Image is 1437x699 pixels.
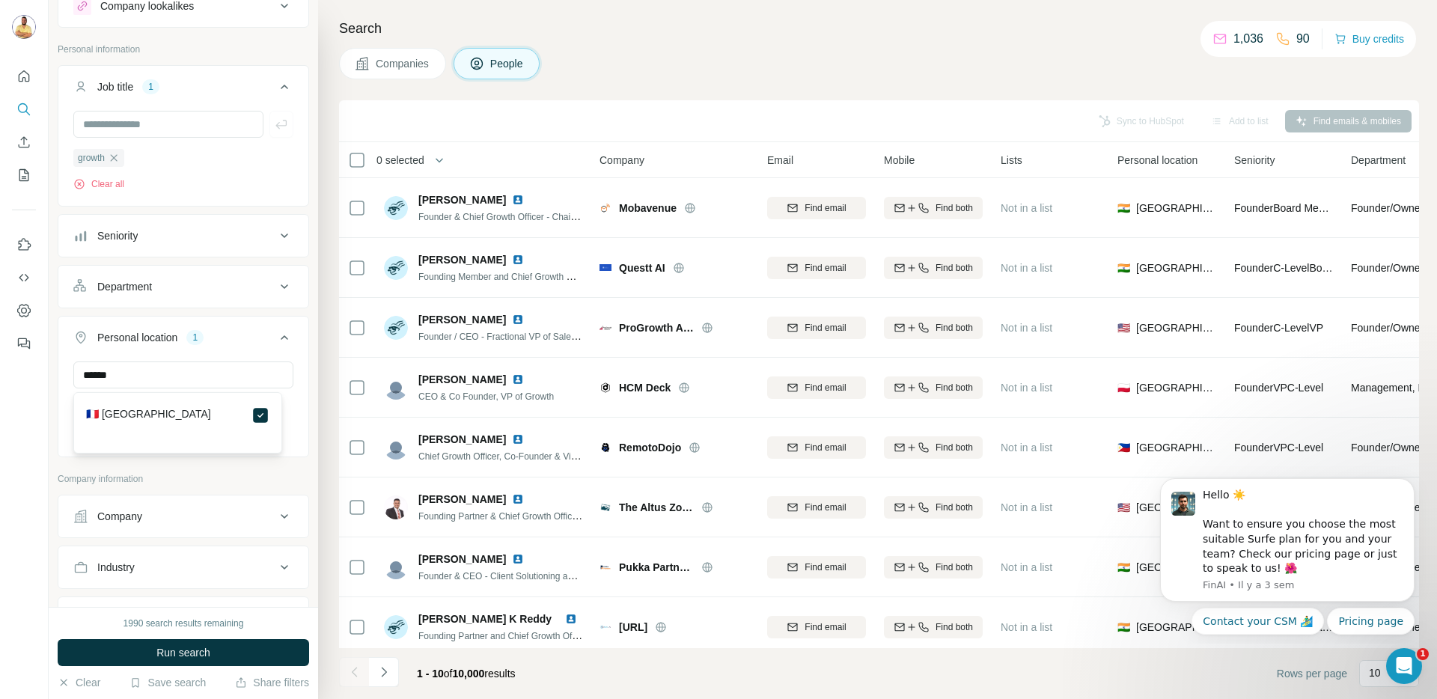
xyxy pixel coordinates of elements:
span: HCM Deck [619,380,671,395]
span: Mobavenue [619,201,677,216]
button: My lists [12,162,36,189]
img: Avatar [384,376,408,400]
span: Founder & CEO - Client Solutioning and Growth Partner [418,570,641,582]
button: Find email [767,197,866,219]
span: [GEOGRAPHIC_DATA] [1136,620,1216,635]
span: [GEOGRAPHIC_DATA] [1136,320,1216,335]
button: HQ location [58,600,308,636]
button: Find both [884,436,983,459]
span: Pukka Partners [619,560,694,575]
button: Find both [884,556,983,579]
span: [GEOGRAPHIC_DATA] [1136,260,1216,275]
div: 1990 search results remaining [123,617,244,630]
button: Clear all [73,177,124,191]
span: Personal location [1117,153,1197,168]
img: LinkedIn logo [512,373,524,385]
span: [PERSON_NAME] [418,252,506,267]
span: Find email [805,321,846,335]
span: Find both [936,501,973,514]
img: Avatar [384,555,408,579]
button: Use Surfe API [12,264,36,291]
img: Logo of RemotoDojo [599,442,611,454]
div: Company [97,509,142,524]
label: 🇫🇷 [GEOGRAPHIC_DATA] [86,406,211,424]
span: Founding Partner & Chief Growth Officer, The Altus Zone [418,510,644,522]
span: Find both [936,321,973,335]
span: Find email [805,261,846,275]
span: Founder VP C-Level [1234,382,1323,394]
span: Find email [805,441,846,454]
span: [GEOGRAPHIC_DATA] [1136,380,1216,395]
img: LinkedIn logo [512,553,524,565]
button: Find both [884,616,983,638]
span: 1 [1417,648,1429,660]
p: 90 [1296,30,1310,48]
span: Lists [1001,153,1022,168]
span: Find email [805,381,846,394]
span: 🇮🇳 [1117,260,1130,275]
span: [PERSON_NAME] [418,552,506,567]
div: Seniority [97,228,138,243]
button: Find both [884,496,983,519]
span: Founder Board Member C-Level [1234,202,1379,214]
span: Not in a list [1001,322,1052,334]
img: LinkedIn logo [512,314,524,326]
button: Find email [767,376,866,399]
img: Logo of Mobavenue [599,202,611,214]
button: Company [58,498,308,534]
button: Save search [129,675,206,690]
span: [GEOGRAPHIC_DATA] [1136,440,1216,455]
img: Avatar [12,15,36,39]
span: Find both [936,561,973,574]
img: Avatar [384,316,408,340]
img: Avatar [384,196,408,220]
button: Job title1 [58,69,308,111]
span: of [444,668,453,680]
span: growth [78,151,105,165]
span: Not in a list [1001,262,1052,274]
span: 🇺🇸 [1117,320,1130,335]
span: Founder & Chief Growth Officer - Chairman [418,210,591,222]
span: The Altus Zone [619,500,694,515]
span: ProGrowth Advisors [619,320,694,335]
button: Use Surfe on LinkedIn [12,231,36,258]
span: results [417,668,516,680]
p: 10 [1369,665,1381,680]
span: Companies [376,56,430,71]
span: Company [599,153,644,168]
span: Not in a list [1001,621,1052,633]
img: LinkedIn logo [512,433,524,445]
div: 1 [186,331,204,344]
button: Find email [767,436,866,459]
span: Founding Partner and Chief Growth Officer [418,629,589,641]
button: Share filters [235,675,309,690]
div: Industry [97,560,135,575]
p: Personal information [58,43,309,56]
img: LinkedIn logo [512,493,524,505]
span: Chief Growth Officer, Co-Founder & Vice President [418,450,620,462]
span: Not in a list [1001,561,1052,573]
span: Not in a list [1001,442,1052,454]
button: Clear [58,675,100,690]
span: Find email [805,501,846,514]
button: Find email [767,616,866,638]
span: [PERSON_NAME] K Reddy [418,613,552,625]
button: Find both [884,376,983,399]
span: Founder / CEO - Fractional VP of Sales, Chief Revenue Officer, Chief Growth Officer [418,330,754,342]
span: Founding Member and Chief Growth Officer [418,270,593,282]
img: Logo of The Altus Zone [599,501,611,513]
button: Find email [767,556,866,579]
iframe: Intercom notifications message [1138,465,1437,644]
img: LinkedIn logo [512,194,524,206]
span: Questt AI [619,260,665,275]
button: Run search [58,639,309,666]
span: 🇵🇱 [1117,380,1130,395]
span: [GEOGRAPHIC_DATA] [1136,560,1216,575]
span: [URL] [619,620,647,635]
img: Logo of Pukka Partners [599,561,611,573]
